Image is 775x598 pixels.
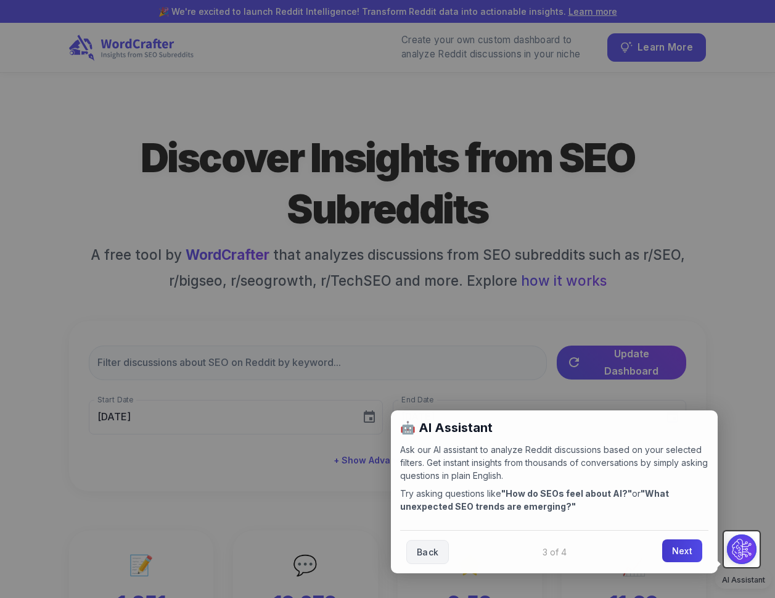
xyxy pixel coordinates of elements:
p: Try asking questions like or [400,487,708,513]
a: Next [662,539,702,562]
h2: 🤖 AI Assistant [400,420,708,436]
a: Back [406,540,449,564]
strong: "How do SEOs feel about AI?" [501,488,632,499]
p: Ask our AI assistant to analyze Reddit discussions based on your selected filters. Get instant in... [400,443,708,482]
